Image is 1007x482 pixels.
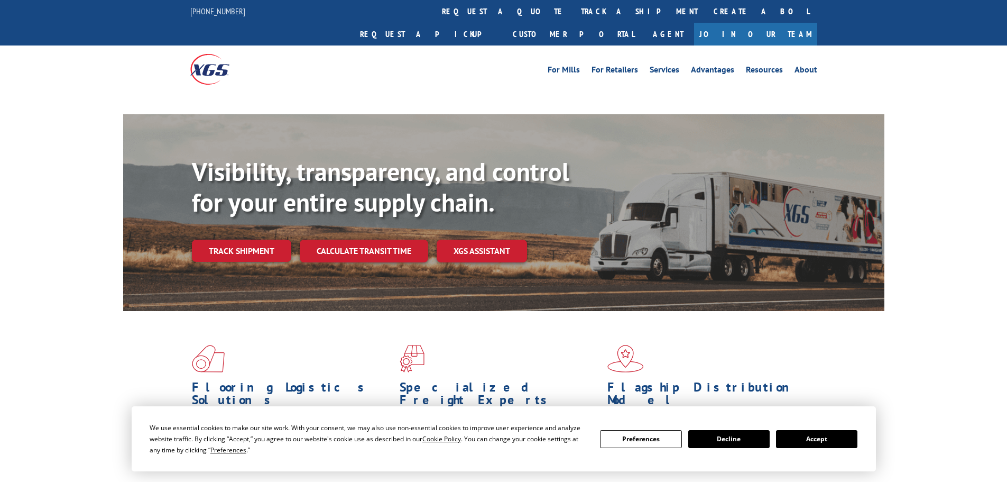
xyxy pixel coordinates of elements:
[352,23,505,46] a: Request a pickup
[192,155,569,219] b: Visibility, transparency, and control for your entire supply chain.
[592,66,638,77] a: For Retailers
[192,240,291,262] a: Track shipment
[505,23,642,46] a: Customer Portal
[422,434,461,443] span: Cookie Policy
[688,430,770,448] button: Decline
[300,240,428,262] a: Calculate transit time
[548,66,580,77] a: For Mills
[192,381,392,412] h1: Flooring Logistics Solutions
[776,430,857,448] button: Accept
[192,345,225,372] img: xgs-icon-total-supply-chain-intelligence-red
[400,345,424,372] img: xgs-icon-focused-on-flooring-red
[437,240,527,262] a: XGS ASSISTANT
[132,406,876,471] div: Cookie Consent Prompt
[694,23,817,46] a: Join Our Team
[650,66,679,77] a: Services
[794,66,817,77] a: About
[642,23,694,46] a: Agent
[190,6,245,16] a: [PHONE_NUMBER]
[746,66,783,77] a: Resources
[400,381,599,412] h1: Specialized Freight Experts
[150,422,587,456] div: We use essential cookies to make our site work. With your consent, we may also use non-essential ...
[607,345,644,372] img: xgs-icon-flagship-distribution-model-red
[607,381,807,412] h1: Flagship Distribution Model
[210,445,246,454] span: Preferences
[691,66,734,77] a: Advantages
[600,430,681,448] button: Preferences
